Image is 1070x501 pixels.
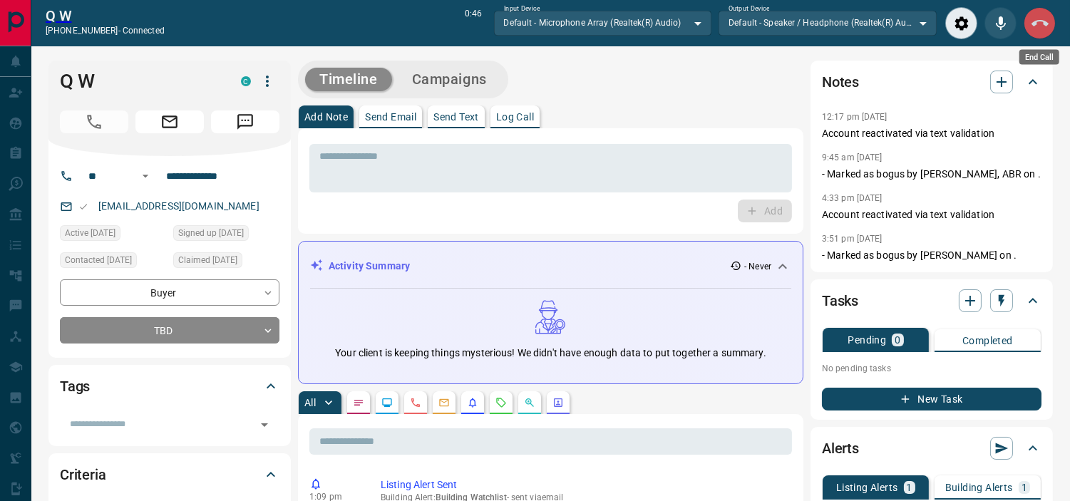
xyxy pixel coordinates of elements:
div: Tasks [822,284,1041,318]
svg: Opportunities [524,397,535,408]
span: Claimed [DATE] [178,253,237,267]
div: Wed Apr 17 2024 [60,225,166,245]
p: 0:46 [465,7,482,39]
div: Tags [60,369,279,403]
p: Completed [962,336,1013,346]
button: New Task [822,388,1041,410]
p: Account reactivated via text validation [822,207,1041,222]
div: Audio Settings [945,7,977,39]
button: Open [254,415,274,435]
p: Account reactivated via text validation [822,126,1041,141]
span: connected [123,26,165,36]
p: Send Email [365,112,416,122]
svg: Email Valid [78,202,88,212]
svg: Calls [410,397,421,408]
p: No pending tasks [822,358,1041,379]
p: - Marked as bogus by [PERSON_NAME] on . [822,248,1041,263]
span: Active [DATE] [65,226,115,240]
h2: Tasks [822,289,858,312]
svg: Listing Alerts [467,397,478,408]
h2: Tags [60,375,90,398]
p: 4:33 pm [DATE] [822,193,883,203]
p: - Never [744,260,771,273]
div: Default - Microphone Array (Realtek(R) Audio) [494,11,712,35]
h1: Q W [60,70,220,93]
div: Activity Summary- Never [310,253,791,279]
div: Notes [822,65,1041,99]
div: End Call [1024,7,1056,39]
a: Q W [46,7,165,24]
div: End Call [1019,50,1059,65]
svg: Notes [353,397,364,408]
p: Activity Summary [329,259,410,274]
svg: Emails [438,397,450,408]
button: Campaigns [398,68,501,91]
span: Message [211,110,279,133]
span: Email [135,110,204,133]
h2: Criteria [60,463,106,486]
p: 3:51 pm [DATE] [822,234,883,244]
p: Pending [848,335,886,345]
svg: Requests [495,397,507,408]
p: 12:17 pm [DATE] [822,112,888,122]
label: Output Device [729,4,769,14]
label: Input Device [504,4,540,14]
div: Mute [984,7,1017,39]
div: TBD [60,317,279,344]
p: Add Note [304,112,348,122]
p: Listing Alerts [836,482,898,492]
div: Sun Nov 20 2016 [173,225,279,245]
div: Default - Speaker / Headphone (Realtek(R) Audio) [719,11,937,35]
p: Your client is keeping things mysterious! We didn't have enough data to put together a summary. [335,346,766,361]
button: Timeline [305,68,392,91]
span: Contacted [DATE] [65,253,132,267]
svg: Agent Actions [552,397,564,408]
p: 9:45 am [DATE] [822,153,883,162]
span: Signed up [DATE] [178,226,244,240]
button: Open [137,167,154,185]
svg: Lead Browsing Activity [381,397,393,408]
p: - Marked as bogus by [PERSON_NAME], ABR on . [822,167,1041,182]
p: 1 [1022,482,1027,492]
a: [EMAIL_ADDRESS][DOMAIN_NAME] [98,200,259,212]
h2: Notes [822,71,859,93]
p: Log Call [496,112,534,122]
div: Criteria [60,458,279,492]
p: Listing Alert Sent [381,477,786,492]
p: [PHONE_NUMBER] - [46,24,165,37]
div: Mon Oct 03 2022 [173,252,279,272]
p: All [304,398,316,408]
span: Call [60,110,128,133]
div: Buyer [60,279,279,306]
div: Sun Oct 09 2022 [60,252,166,272]
div: Alerts [822,431,1041,465]
h2: Alerts [822,437,859,460]
p: Send Text [433,112,479,122]
div: condos.ca [241,76,251,86]
p: Building Alerts [945,482,1013,492]
p: 0 [895,335,900,345]
p: 1 [907,482,912,492]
